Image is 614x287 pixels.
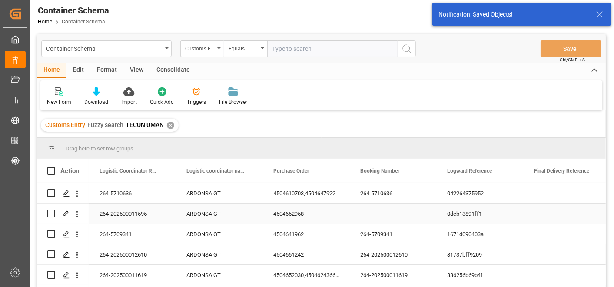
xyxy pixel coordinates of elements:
div: File Browser [219,98,247,106]
div: Customs Entry [185,43,215,53]
span: Fuzzy search [87,121,123,128]
div: Home [37,63,66,78]
div: ARDONSA GT [186,265,252,285]
div: 264-5710636 [350,183,437,203]
div: ARDONSA GT [186,245,252,265]
div: 264-202500011595 [89,204,176,224]
div: 1671d090403a [437,224,524,244]
span: Logistic Coordinator Reference Number [100,168,158,174]
div: Press SPACE to select this row. [37,183,89,204]
div: ✕ [167,122,174,129]
div: New Form [47,98,71,106]
div: Container Schema [46,43,162,53]
button: open menu [224,40,267,57]
div: 0dcb13891ff1 [437,204,524,224]
span: Drag here to set row groups [66,145,133,152]
div: Press SPACE to select this row. [37,224,89,244]
div: Triggers [187,98,206,106]
div: Action [60,167,79,175]
div: 4504652030,4504624366,4504651440 [263,265,350,285]
div: 4504652958 [263,204,350,224]
div: Quick Add [150,98,174,106]
div: ARDONSA GT [186,224,252,244]
span: Logistic coordinator name [186,168,245,174]
input: Type to search [267,40,398,57]
div: 4504610703,4504647922 [263,183,350,203]
div: Container Schema [38,4,109,17]
div: Consolidate [150,63,196,78]
div: 264-202500012610 [350,244,437,264]
span: Customs Entry [45,121,85,128]
div: 042264375952 [437,183,524,203]
div: ARDONSA GT [186,204,252,224]
div: ARDONSA GT [186,184,252,204]
div: Download [84,98,108,106]
div: Notification: Saved Objects! [438,10,588,19]
a: Home [38,19,52,25]
button: open menu [41,40,172,57]
span: Logward Reference [447,168,492,174]
div: 4504641962 [263,224,350,244]
div: 264-202500012610 [89,244,176,264]
button: search button [398,40,416,57]
div: Format [90,63,123,78]
div: Equals [229,43,258,53]
div: 4504661242 [263,244,350,264]
div: 264-5710636 [89,183,176,203]
div: 336256b69b4f [437,265,524,285]
div: 264-5709341 [89,224,176,244]
span: Booking Number [360,168,399,174]
div: Import [121,98,137,106]
div: 264-202500011619 [350,265,437,285]
button: Save [541,40,601,57]
div: Press SPACE to select this row. [37,244,89,265]
div: View [123,63,150,78]
div: 264-202500011619 [89,265,176,285]
span: Final Delivery Reference [534,168,589,174]
div: Edit [66,63,90,78]
div: Press SPACE to select this row. [37,265,89,285]
span: Ctrl/CMD + S [560,57,585,63]
span: Purchase Order [273,168,309,174]
div: 264-5709341 [350,224,437,244]
div: Press SPACE to select this row. [37,204,89,224]
button: open menu [180,40,224,57]
div: 31737bff9209 [437,244,524,264]
span: TECUN UMAN [126,121,164,128]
